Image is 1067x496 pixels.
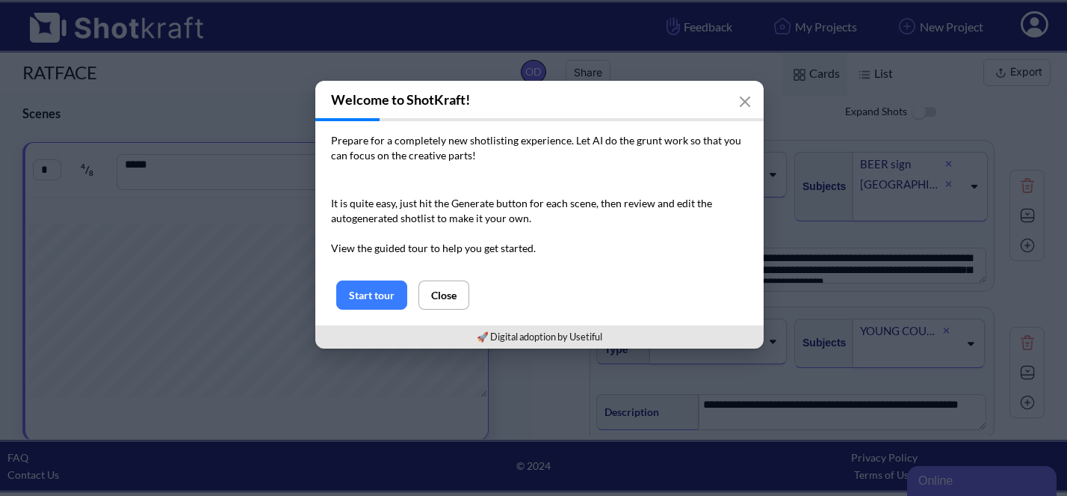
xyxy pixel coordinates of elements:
a: 🚀 Digital adoption by Usetiful [477,331,602,343]
div: Online [11,9,138,27]
p: It is quite easy, just hit the Generate button for each scene, then review and edit the autogener... [331,196,748,256]
h3: Welcome to ShotKraft! [315,81,764,118]
button: Close [418,281,469,310]
span: Prepare for a completely new shotlisting experience. [331,134,574,147]
button: Start tour [336,281,407,310]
